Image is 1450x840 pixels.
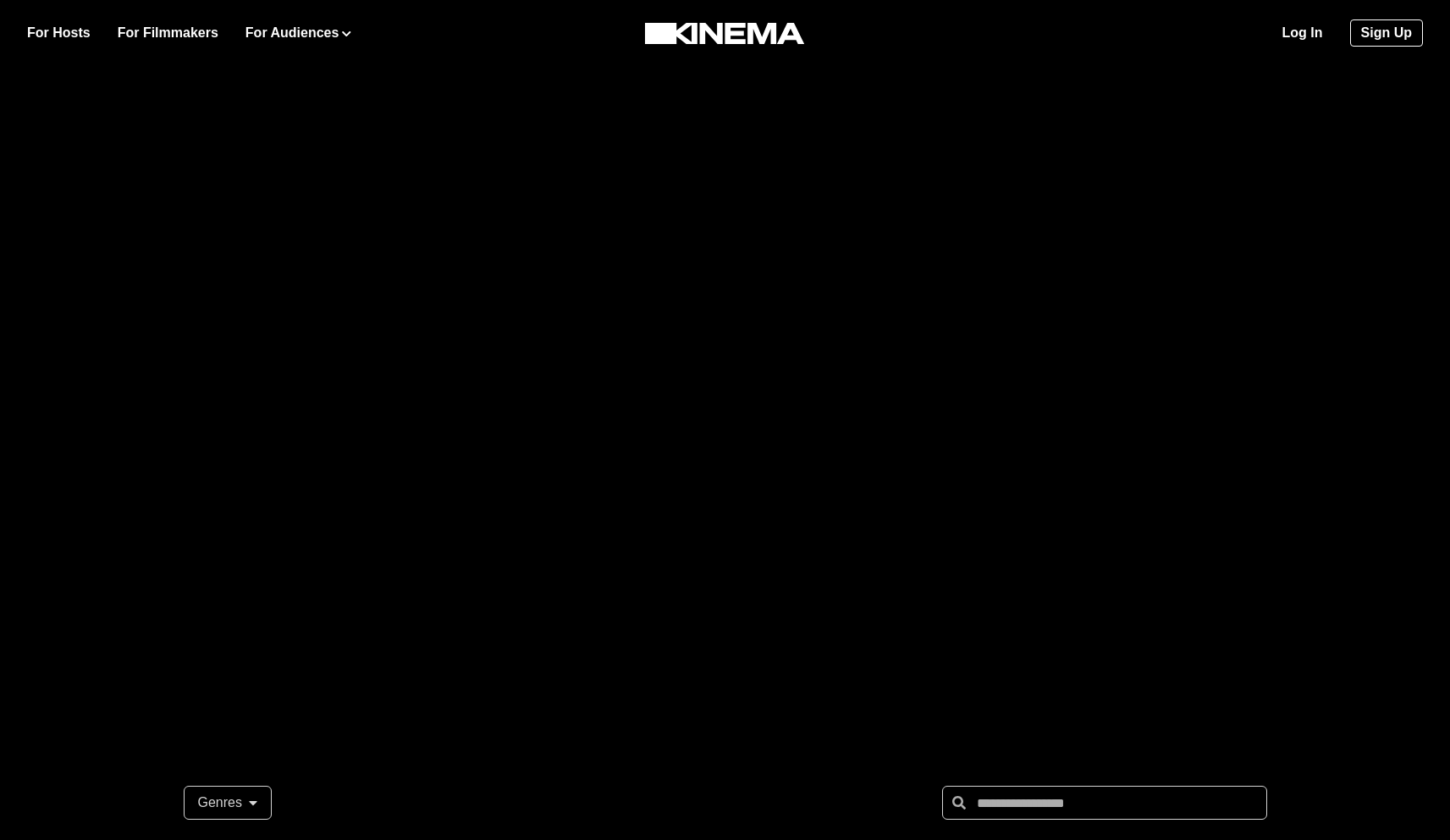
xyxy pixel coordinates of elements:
[1282,23,1323,43] a: Log In
[245,23,351,43] button: For Audiences
[184,786,272,820] button: Genres
[27,23,91,43] a: For Hosts
[1350,19,1423,47] a: Sign Up
[118,23,218,43] a: For Filmmakers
